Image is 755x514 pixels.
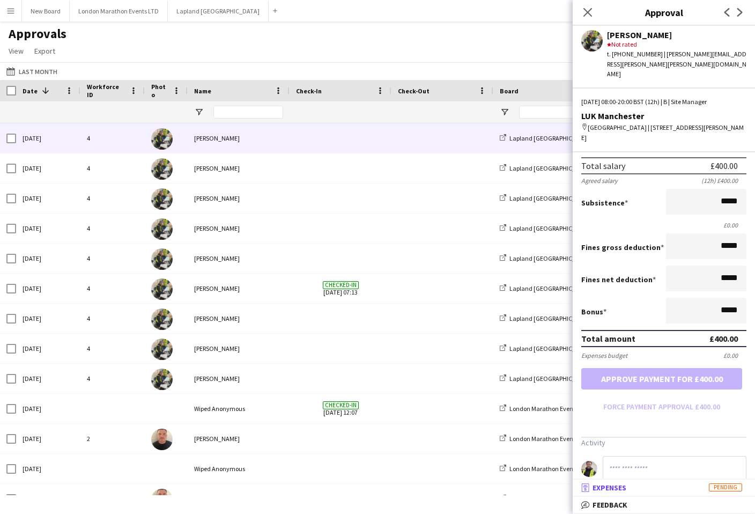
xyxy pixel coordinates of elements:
[151,339,173,360] img: Oliver Kent
[500,254,593,262] a: Lapland [GEOGRAPHIC_DATA]
[500,435,590,443] a: London Marathon Events LTD
[16,153,80,183] div: [DATE]
[16,424,80,453] div: [DATE]
[500,375,593,383] a: Lapland [GEOGRAPHIC_DATA]
[581,275,656,284] label: Fines net deduction
[607,40,746,49] div: Not rated
[16,334,80,363] div: [DATE]
[500,194,593,202] a: Lapland [GEOGRAPHIC_DATA]
[151,489,173,510] img: Joe Daniels
[500,87,519,95] span: Board
[593,500,627,510] span: Feedback
[593,483,626,493] span: Expenses
[16,244,80,273] div: [DATE]
[194,87,211,95] span: Name
[581,198,628,208] label: Subsistence
[509,134,593,142] span: Lapland [GEOGRAPHIC_DATA]
[500,314,593,322] a: Lapland [GEOGRAPHIC_DATA]
[151,158,173,180] img: Oliver Kent
[4,44,28,58] a: View
[188,484,290,513] div: [PERSON_NAME]
[80,334,145,363] div: 4
[87,83,125,99] span: Workforce ID
[509,254,593,262] span: Lapland [GEOGRAPHIC_DATA]
[323,401,359,409] span: Checked-in
[188,304,290,333] div: [PERSON_NAME]
[188,424,290,453] div: [PERSON_NAME]
[296,274,385,303] span: [DATE] 07:13
[34,46,55,56] span: Export
[80,274,145,303] div: 4
[581,177,618,185] div: Agreed salary
[723,351,746,359] div: £0.00
[188,153,290,183] div: [PERSON_NAME]
[573,5,755,19] h3: Approval
[16,304,80,333] div: [DATE]
[581,97,746,107] div: [DATE] 08:00-20:00 BST (12h) | B | Site Manager
[16,214,80,243] div: [DATE]
[509,435,590,443] span: London Marathon Events LTD
[581,243,664,252] label: Fines gross deduction
[80,153,145,183] div: 4
[581,351,627,359] div: Expenses budget
[519,106,594,119] input: Board Filter Input
[16,183,80,213] div: [DATE]
[710,160,738,171] div: £400.00
[9,46,24,56] span: View
[16,484,80,513] div: [DATE]
[188,364,290,393] div: [PERSON_NAME]
[500,495,590,503] a: London Marathon Events LTD
[509,164,593,172] span: Lapland [GEOGRAPHIC_DATA]
[509,284,593,292] span: Lapland [GEOGRAPHIC_DATA]
[500,134,593,142] a: Lapland [GEOGRAPHIC_DATA]
[398,87,430,95] span: Check-Out
[500,405,590,413] a: London Marathon Events LTD
[151,309,173,330] img: Oliver Kent
[151,278,173,300] img: Oliver Kent
[581,111,746,121] div: LUK Manchester
[151,248,173,270] img: Oliver Kent
[23,87,38,95] span: Date
[573,480,755,496] mat-expansion-panel-header: ExpensesPending
[16,274,80,303] div: [DATE]
[4,65,60,78] button: Last Month
[80,304,145,333] div: 4
[509,344,593,353] span: Lapland [GEOGRAPHIC_DATA]
[709,483,742,491] span: Pending
[500,164,593,172] a: Lapland [GEOGRAPHIC_DATA]
[509,194,593,202] span: Lapland [GEOGRAPHIC_DATA]
[188,334,290,363] div: [PERSON_NAME]
[701,177,746,185] div: (12h) £400.00
[607,30,746,40] div: [PERSON_NAME]
[16,123,80,153] div: [DATE]
[151,83,168,99] span: Photo
[188,454,290,483] div: Wiped Anonymous
[581,438,746,447] h3: Activity
[188,244,290,273] div: [PERSON_NAME]
[581,333,635,344] div: Total amount
[188,394,290,423] div: Wiped Anonymous
[16,394,80,423] div: [DATE]
[296,394,385,423] span: [DATE] 12:07
[581,160,625,171] div: Total salary
[30,44,60,58] a: Export
[500,284,593,292] a: Lapland [GEOGRAPHIC_DATA]
[509,465,590,473] span: London Marathon Events LTD
[509,224,593,232] span: Lapland [GEOGRAPHIC_DATA]
[188,123,290,153] div: [PERSON_NAME]
[194,107,204,117] button: Open Filter Menu
[607,49,746,79] div: t. [PHONE_NUMBER] | [PERSON_NAME][EMAIL_ADDRESS][PERSON_NAME][PERSON_NAME][DOMAIN_NAME]
[188,274,290,303] div: [PERSON_NAME]
[213,106,283,119] input: Name Filter Input
[581,221,746,229] div: £0.00
[500,465,590,473] a: London Marathon Events LTD
[16,364,80,393] div: [DATE]
[151,188,173,210] img: Oliver Kent
[151,429,173,450] img: Joe Daniels
[709,333,738,344] div: £400.00
[296,87,322,95] span: Check-In
[80,183,145,213] div: 4
[151,128,173,150] img: Oliver Kent
[509,375,593,383] span: Lapland [GEOGRAPHIC_DATA]
[151,369,173,390] img: Oliver Kent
